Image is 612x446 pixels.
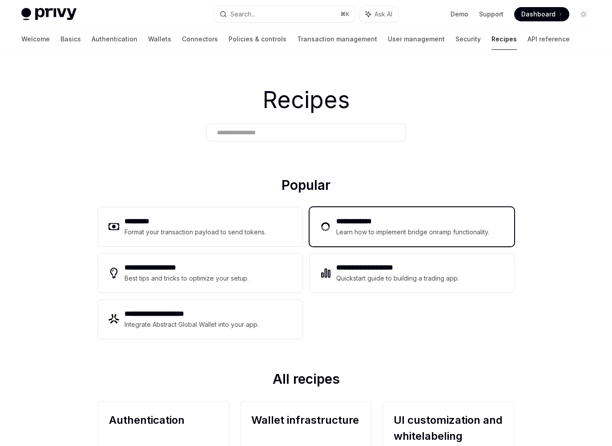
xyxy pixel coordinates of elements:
[21,28,50,50] a: Welcome
[336,273,459,284] div: Quickstart guide to building a trading app.
[213,6,355,22] button: Search...⌘K
[92,28,137,50] a: Authentication
[125,273,250,284] div: Best tips and tricks to optimize your setup.
[451,10,468,19] a: Demo
[297,28,377,50] a: Transaction management
[98,371,514,390] h2: All recipes
[21,8,76,20] img: light logo
[359,6,399,22] button: Ask AI
[514,7,569,21] a: Dashboard
[98,177,514,197] h2: Popular
[109,412,218,444] h2: Authentication
[336,227,492,237] div: Learn how to implement bridge onramp functionality.
[230,9,255,20] div: Search...
[388,28,445,50] a: User management
[521,10,556,19] span: Dashboard
[340,11,350,18] span: ⌘ K
[576,7,591,21] button: Toggle dark mode
[125,319,260,330] div: Integrate Abstract Global Wallet into your app.
[60,28,81,50] a: Basics
[527,28,570,50] a: API reference
[251,412,361,444] h2: Wallet infrastructure
[491,28,517,50] a: Recipes
[374,10,392,19] span: Ask AI
[455,28,481,50] a: Security
[148,28,171,50] a: Wallets
[479,10,503,19] a: Support
[229,28,286,50] a: Policies & controls
[182,28,218,50] a: Connectors
[125,227,266,237] div: Format your transaction payload to send tokens.
[98,207,302,246] a: **** ****Format your transaction payload to send tokens.
[394,412,503,444] h2: UI customization and whitelabeling
[310,207,514,246] a: **** **** ***Learn how to implement bridge onramp functionality.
